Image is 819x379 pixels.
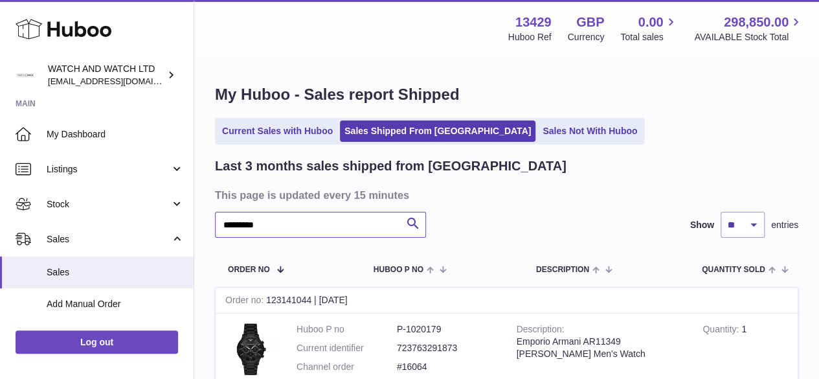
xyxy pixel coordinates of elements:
[297,323,397,336] dt: Huboo P no
[517,336,684,360] div: Emporio Armani AR11349 [PERSON_NAME] Men's Watch
[694,14,803,43] a: 298,850.00 AVAILABLE Stock Total
[620,31,678,43] span: Total sales
[397,323,497,336] dd: P-1020179
[215,188,795,202] h3: This page is updated every 15 minutes
[340,121,535,142] a: Sales Shipped From [GEOGRAPHIC_DATA]
[48,76,190,86] span: [EMAIL_ADDRESS][DOMAIN_NAME]
[536,266,589,274] span: Description
[724,14,789,31] span: 298,850.00
[771,219,798,231] span: entries
[517,324,565,338] strong: Description
[568,31,605,43] div: Currency
[16,65,35,85] img: internalAdmin-13429@internal.huboo.com
[47,163,170,176] span: Listings
[690,219,714,231] label: Show
[515,14,552,31] strong: 13429
[216,288,798,314] div: 123141044 | [DATE]
[225,323,277,375] img: 1731591204.jpg
[215,84,798,105] h1: My Huboo - Sales report Shipped
[397,361,497,373] dd: #16064
[576,14,604,31] strong: GBP
[297,361,397,373] dt: Channel order
[538,121,642,142] a: Sales Not With Huboo
[47,128,184,141] span: My Dashboard
[218,121,337,142] a: Current Sales with Huboo
[638,14,664,31] span: 0.00
[620,14,678,43] a: 0.00 Total sales
[702,324,741,338] strong: Quantity
[397,342,497,354] dd: 723763291873
[48,63,164,87] div: WATCH AND WATCH LTD
[297,342,397,354] dt: Current identifier
[694,31,803,43] span: AVAILABLE Stock Total
[16,330,178,354] a: Log out
[47,198,170,211] span: Stock
[508,31,552,43] div: Huboo Ref
[215,157,567,175] h2: Last 3 months sales shipped from [GEOGRAPHIC_DATA]
[47,266,184,279] span: Sales
[374,266,423,274] span: Huboo P no
[228,266,270,274] span: Order No
[47,298,184,310] span: Add Manual Order
[702,266,765,274] span: Quantity Sold
[225,295,266,308] strong: Order no
[47,233,170,246] span: Sales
